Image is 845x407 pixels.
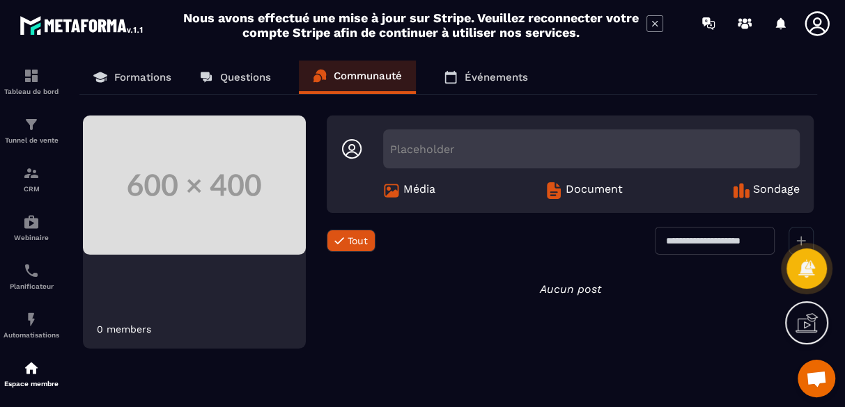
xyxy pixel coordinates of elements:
p: Espace membre [3,380,59,388]
p: Webinaire [3,234,59,241]
img: formation [23,116,40,133]
img: Community background [83,115,306,255]
p: Événements [465,71,528,83]
div: Placeholder [383,129,800,168]
a: automationsautomationsAutomatisations [3,301,59,349]
p: Questions [220,71,271,83]
img: formation [23,67,40,84]
a: automationsautomationsEspace membre [3,349,59,398]
span: Sondage [753,182,800,199]
a: formationformationTableau de bord [3,57,59,106]
a: Formations [79,61,185,94]
p: Formations [114,71,171,83]
a: automationsautomationsWebinaire [3,203,59,252]
h2: Nous avons effectué une mise à jour sur Stripe. Veuillez reconnecter votre compte Stripe afin de ... [183,10,639,40]
span: Document [566,182,623,199]
span: Tout [348,235,368,246]
p: Automatisations [3,331,59,339]
img: automations [23,360,40,376]
img: formation [23,165,40,182]
p: Communauté [334,70,402,82]
p: Tunnel de vente [3,136,59,144]
a: Questions [185,61,285,94]
i: Aucun post [540,282,601,296]
p: Planificateur [3,282,59,290]
a: Ouvrir le chat [798,360,835,397]
img: logo [20,13,145,38]
a: Communauté [299,61,416,94]
a: Événements [430,61,542,94]
p: CRM [3,185,59,193]
div: 0 members [97,324,151,335]
img: automations [23,214,40,230]
a: schedulerschedulerPlanificateur [3,252,59,301]
a: formationformationTunnel de vente [3,106,59,154]
span: Média [403,182,435,199]
a: formationformationCRM [3,154,59,203]
img: scheduler [23,262,40,279]
p: Tableau de bord [3,88,59,95]
img: automations [23,311,40,328]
